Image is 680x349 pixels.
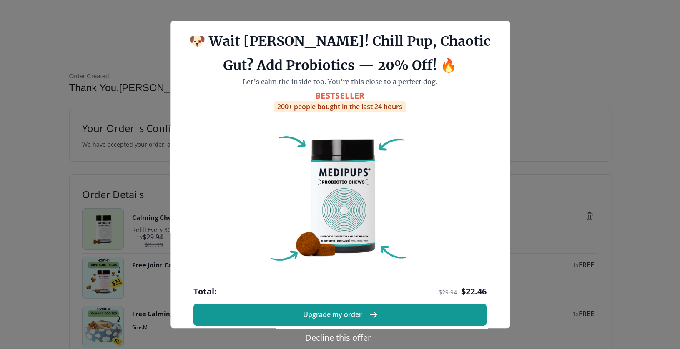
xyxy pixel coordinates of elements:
[257,112,424,279] img: Probiotic Dog Chews
[274,101,406,112] div: 200+ people bought in the last 24 hours
[461,286,487,297] span: $ 22.46
[303,311,362,319] span: Upgrade my order
[185,29,495,77] h1: 🐶 Wait [PERSON_NAME]! Chill Pup, Chaotic Gut? Add Probiotics — 20% Off! 🔥
[439,288,457,296] span: $ 29.94
[193,304,487,326] button: Upgrade my order
[315,90,365,101] span: BestSeller
[243,77,437,86] span: Let’s calm the inside too. You’re this close to a perfect dog.
[193,286,217,297] span: Total:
